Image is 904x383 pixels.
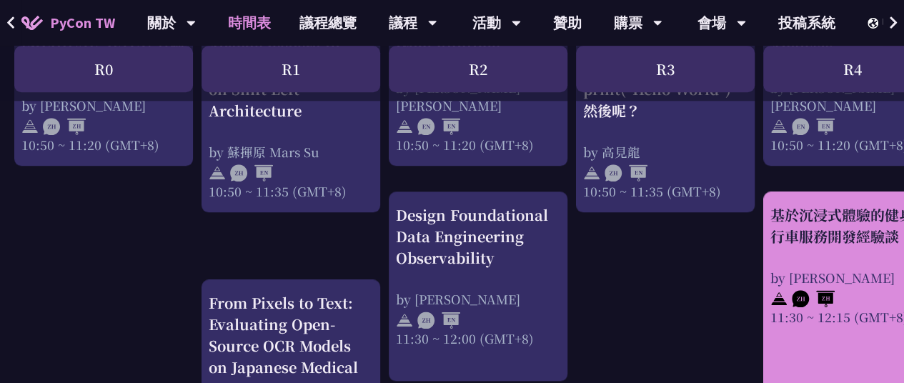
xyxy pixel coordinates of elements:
div: R0 [14,46,193,92]
div: by [PERSON_NAME] [396,290,560,308]
div: R2 [389,46,567,92]
img: ZHZH.38617ef.svg [792,290,835,307]
img: ZHZH.38617ef.svg [43,118,86,135]
img: Home icon of PyCon TW 2025 [21,16,43,30]
a: Design Foundational Data Engineering Observability by [PERSON_NAME] 11:30 ~ 12:00 (GMT+8) [396,204,560,369]
div: 11:30 ~ 12:00 (GMT+8) [396,329,560,347]
div: R3 [576,46,755,92]
img: svg+xml;base64,PHN2ZyB4bWxucz0iaHR0cDovL3d3dy53My5vcmcvMjAwMC9zdmciIHdpZHRoPSIyNCIgaGVpZ2h0PSIyNC... [209,165,226,182]
div: R1 [202,46,380,92]
span: PyCon TW [50,12,115,34]
img: ENEN.5a408d1.svg [417,118,460,135]
div: 10:50 ~ 11:20 (GMT+8) [21,136,186,154]
img: ZHEN.371966e.svg [417,312,460,329]
div: 10:50 ~ 11:35 (GMT+8) [583,182,747,200]
img: Locale Icon [868,18,882,29]
div: 10:50 ~ 11:35 (GMT+8) [209,182,373,200]
img: ZHEN.371966e.svg [230,165,273,182]
img: ENEN.5a408d1.svg [792,118,835,135]
img: svg+xml;base64,PHN2ZyB4bWxucz0iaHR0cDovL3d3dy53My5vcmcvMjAwMC9zdmciIHdpZHRoPSIyNCIgaGVpZ2h0PSIyNC... [21,118,39,135]
img: svg+xml;base64,PHN2ZyB4bWxucz0iaHR0cDovL3d3dy53My5vcmcvMjAwMC9zdmciIHdpZHRoPSIyNCIgaGVpZ2h0PSIyNC... [396,118,413,135]
div: by 蘇揮原 Mars Su [209,143,373,161]
div: by [PERSON_NAME] [21,96,186,114]
img: svg+xml;base64,PHN2ZyB4bWxucz0iaHR0cDovL3d3dy53My5vcmcvMjAwMC9zdmciIHdpZHRoPSIyNCIgaGVpZ2h0PSIyNC... [770,118,788,135]
img: svg+xml;base64,PHN2ZyB4bWxucz0iaHR0cDovL3d3dy53My5vcmcvMjAwMC9zdmciIHdpZHRoPSIyNCIgaGVpZ2h0PSIyNC... [583,165,600,182]
img: svg+xml;base64,PHN2ZyB4bWxucz0iaHR0cDovL3d3dy53My5vcmcvMjAwMC9zdmciIHdpZHRoPSIyNCIgaGVpZ2h0PSIyNC... [396,312,413,329]
img: ZHEN.371966e.svg [605,165,647,182]
div: 10:50 ~ 11:20 (GMT+8) [396,136,560,154]
div: Design Foundational Data Engineering Observability [396,204,560,269]
img: svg+xml;base64,PHN2ZyB4bWxucz0iaHR0cDovL3d3dy53My5vcmcvMjAwMC9zdmciIHdpZHRoPSIyNCIgaGVpZ2h0PSIyNC... [770,290,788,307]
a: PyCon TW [7,5,129,41]
div: by 高見龍 [583,143,747,161]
